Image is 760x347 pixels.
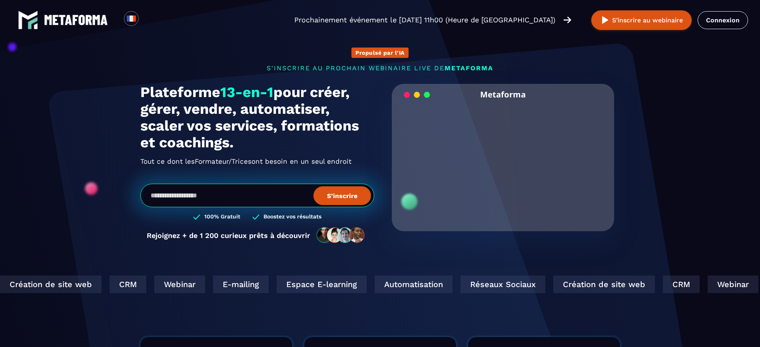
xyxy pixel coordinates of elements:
[146,15,152,25] input: Search for option
[698,11,748,29] a: Connexion
[152,276,202,293] div: Webinar
[294,14,555,26] p: Prochainement événement le [DATE] 11h00 (Heure de [GEOGRAPHIC_DATA])
[445,64,493,72] span: METAFORMA
[147,231,310,240] p: Rejoignez + de 1 200 curieux prêts à découvrir
[480,84,526,105] h2: Metaforma
[404,91,430,99] img: loading
[193,213,200,221] img: checked
[140,155,374,168] h2: Tout ce dont les ont besoin en un seul endroit
[139,11,158,29] div: Search for option
[563,16,571,24] img: arrow-right
[705,276,756,293] div: Webinar
[372,276,450,293] div: Automatisation
[204,213,240,221] h3: 100% Gratuit
[140,64,620,72] p: s'inscrire au prochain webinaire live de
[458,276,543,293] div: Réseaux Sociaux
[551,276,652,293] div: Création de site web
[252,213,259,221] img: checked
[660,276,697,293] div: CRM
[274,276,364,293] div: Espace E-learning
[195,155,251,168] span: Formateur/Trices
[600,15,610,25] img: play
[126,14,136,24] img: fr
[44,15,108,25] img: logo
[107,276,144,293] div: CRM
[591,10,692,30] button: S’inscrire au webinaire
[210,276,266,293] div: E-mailing
[398,105,608,210] video: Your browser does not support the video tag.
[140,84,374,151] h1: Plateforme pour créer, gérer, vendre, automatiser, scaler vos services, formations et coachings.
[314,227,368,244] img: community-people
[313,186,371,205] button: S’inscrire
[220,84,273,101] span: 13-en-1
[263,213,321,221] h3: Boostez vos résultats
[355,50,405,56] p: Propulsé par l'IA
[18,10,38,30] img: logo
